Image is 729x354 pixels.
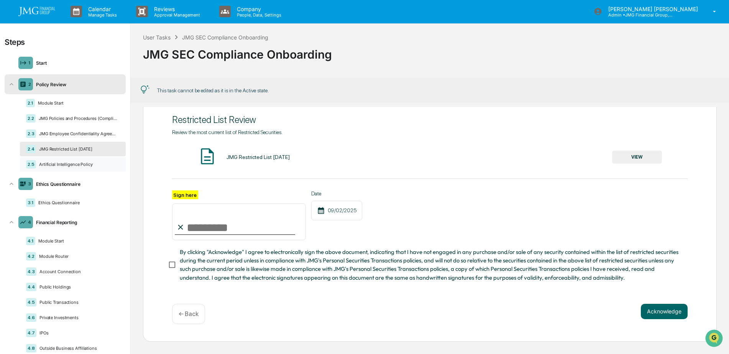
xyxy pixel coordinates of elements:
div: IPOs [36,330,120,336]
div: 3 [28,181,31,187]
img: logo [18,7,55,16]
p: Reviews [148,6,204,12]
div: 4.1 [26,237,35,245]
div: Ethics Questionnaire [33,181,123,187]
a: 🖐️Preclearance [5,154,53,167]
p: Admin • JMG Financial Group, Ltd. [602,12,673,18]
div: Restricted List Review [172,114,688,125]
img: 1746055101610-c473b297-6a78-478c-a979-82029cc54cd1 [15,105,21,111]
div: JMG SEC Compliance Onboarding [182,34,268,41]
div: 2.4 [26,145,36,153]
div: Module Router [36,254,120,259]
button: Start new chat [130,61,140,70]
div: We're available if you need us! [34,66,105,72]
label: Date [311,190,362,197]
div: 4.5 [26,298,36,306]
span: Preclearance [15,157,49,164]
div: 4 [28,220,31,225]
div: Ethics Questionnaire [35,200,120,205]
div: JMG Employee Confidentiality Agreement [36,131,120,136]
p: ← Back [179,310,199,318]
span: [PERSON_NAME].[PERSON_NAME] [24,125,102,131]
div: JMG SEC Compliance Onboarding [143,41,717,61]
button: See all [119,84,140,93]
div: 4.8 [26,344,36,352]
p: [PERSON_NAME] [PERSON_NAME] [602,6,702,12]
div: This task cannot be edited as it is in the Active state. [157,87,269,93]
div: Financial Reporting [33,220,123,225]
div: 09/02/2025 [311,201,362,220]
p: Approval Management [148,12,204,18]
label: Sign here [172,190,198,199]
div: 2.5 [26,160,36,169]
div: 🔎 [8,172,14,178]
span: [PERSON_NAME] [24,104,62,110]
div: Outside Business Affiliations [36,346,120,351]
span: [DATE] [107,125,123,131]
div: 2.2 [26,114,36,123]
span: • [103,125,106,131]
div: Past conversations [8,85,51,91]
div: 4.2 [26,252,36,261]
div: Start new chat [34,59,126,66]
div: 2 [28,82,31,87]
div: 1 [28,60,31,66]
div: Public Transactions [36,300,120,305]
img: Document Icon [198,147,217,166]
p: Manage Tasks [82,12,121,18]
p: How can we help? [8,16,140,28]
div: Steps [5,38,25,47]
p: Calendar [82,6,121,12]
img: Tip [140,85,149,94]
div: 3.1 [26,198,35,207]
span: Data Lookup [15,171,48,179]
span: [DATE] [68,104,84,110]
p: Company [231,6,285,12]
iframe: Open customer support [704,329,725,349]
div: Public Holdings [36,284,120,290]
div: JMG Policies and Procedures (Compliance Manual and Exhibits) [36,116,120,121]
div: 4.4 [26,283,36,291]
img: 8933085812038_c878075ebb4cc5468115_72.jpg [16,59,30,72]
span: Pylon [76,190,93,196]
span: • [64,104,66,110]
div: 🖐️ [8,157,14,164]
div: Module Start [35,100,120,106]
div: 2.1 [26,99,35,107]
img: Steve.Lennart [8,118,20,130]
img: Jack Rasmussen [8,97,20,109]
div: Start [33,60,123,66]
span: By clicking "Acknowledge" I agree to electronically sign the above document, indicating that I ha... [180,248,681,282]
button: VIEW [612,151,662,164]
div: User Tasks [143,34,171,41]
div: 4.3 [26,267,36,276]
div: 🗄️ [56,157,62,164]
div: JMG Restricted List [DATE] [227,154,290,160]
span: Attestations [63,157,95,164]
div: Artificial Intelligence Policy [36,162,120,167]
div: 4.6 [26,313,36,322]
a: 🗄️Attestations [53,154,98,167]
div: JMG Restricted List [DATE] [36,146,120,152]
span: Review the most current list of Restricted Securities. [172,129,282,135]
div: Account Connection [36,269,120,274]
a: Powered byPylon [54,190,93,196]
div: Policy Review [33,82,123,87]
div: Private Investments [36,315,120,320]
p: People, Data, Settings [231,12,285,18]
div: 2.3 [26,129,36,138]
div: Module Start [35,238,120,244]
img: 1746055101610-c473b297-6a78-478c-a979-82029cc54cd1 [8,59,21,72]
div: 4.7 [26,329,36,337]
button: Acknowledge [641,304,688,319]
a: 🔎Data Lookup [5,168,51,182]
